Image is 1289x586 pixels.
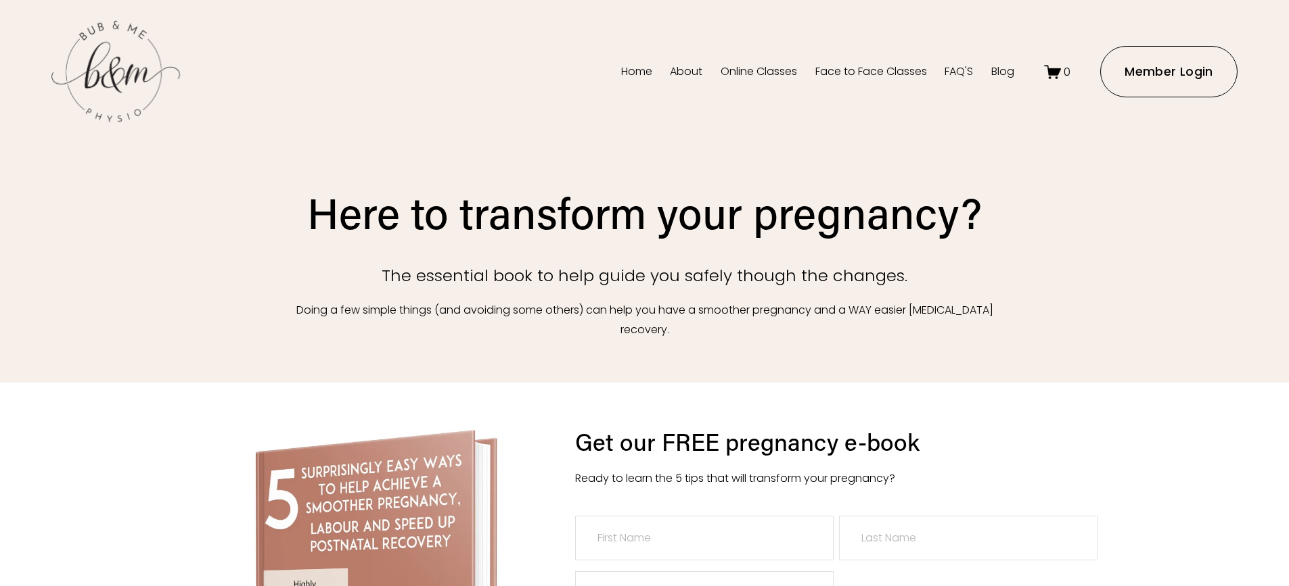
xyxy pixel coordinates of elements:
[51,20,180,124] img: bubandme
[290,186,1000,239] h1: Here to transform your pregnancy?
[575,469,1118,489] p: Ready to learn the 5 tips that will transform your pregnancy?
[1044,64,1071,80] a: 0 items in cart
[945,61,973,82] a: FAQ'S
[575,516,834,560] input: First Name
[670,61,702,82] a: About
[839,516,1098,560] input: Last Name
[721,61,797,82] a: Online Classes
[815,61,927,82] a: Face to Face Classes
[991,61,1014,82] a: Blog
[290,261,1000,290] p: The essential book to help guide you safely though the changes.
[621,61,652,82] a: Home
[290,301,1000,340] p: Doing a few simple things (and avoiding some others) can help you have a smoother pregnancy and a...
[1064,64,1070,80] span: 0
[1100,46,1238,97] a: Member Login
[575,425,1118,458] h2: Get our FREE pregnancy e-book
